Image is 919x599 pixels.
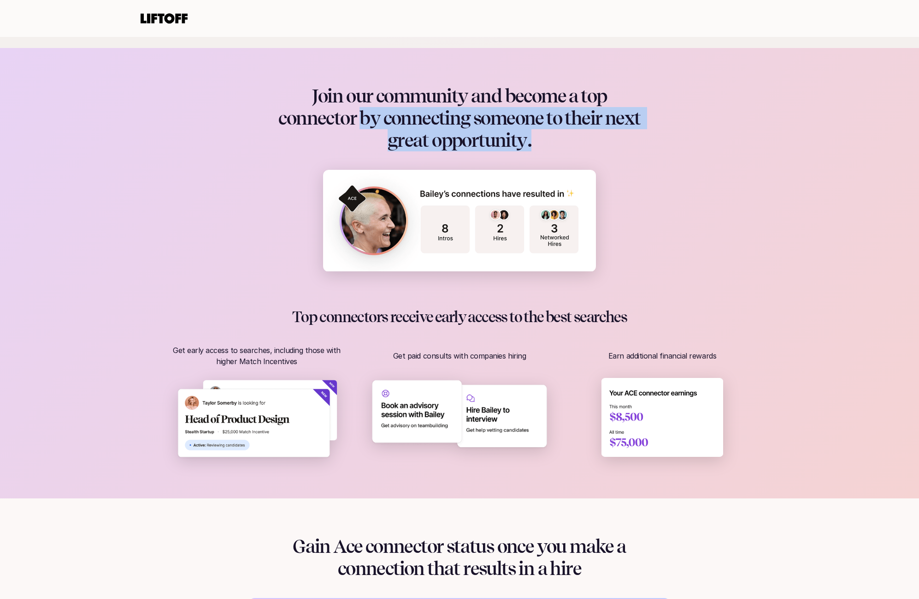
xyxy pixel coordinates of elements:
h1: Top connectors receive early access to the best searches [165,308,754,326]
p: Get paid consults with companies hiring [380,350,540,361]
p: Get early access to searches, including those with higher Match Incentives [165,345,349,367]
h1: Join our community and become a top connector by connecting someone to their next great opportunity. [275,85,644,151]
p: Earn additional financial rewards [583,350,742,361]
h1: Gain Ace connector status once you make a connection that results in a hire [275,535,644,580]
